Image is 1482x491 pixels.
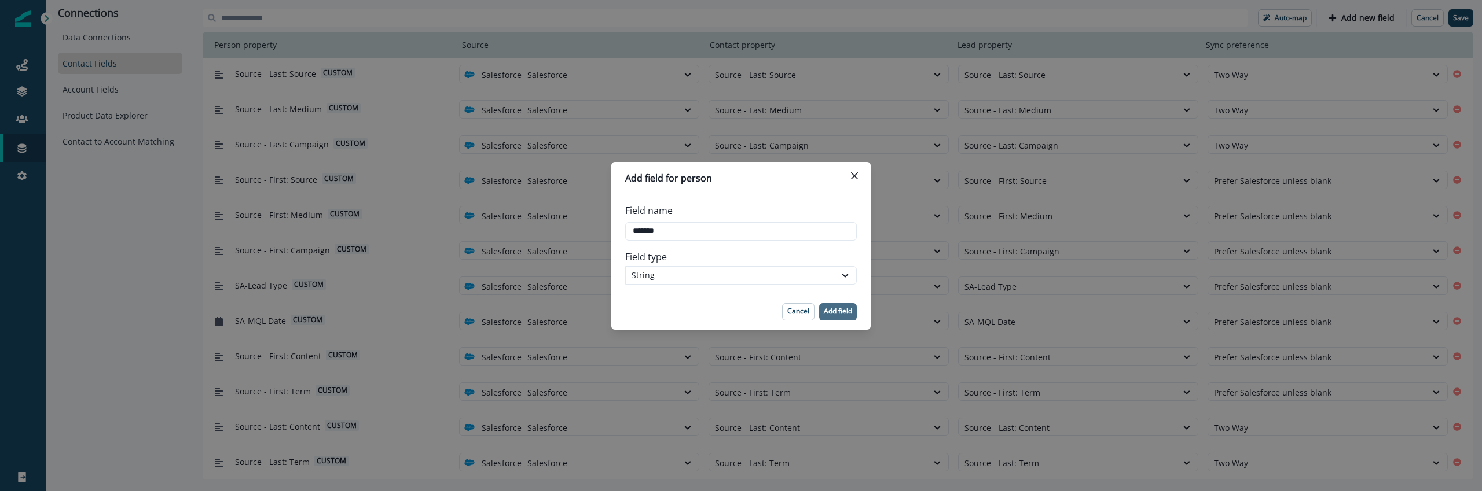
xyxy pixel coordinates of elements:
[782,303,815,320] button: Cancel
[845,167,864,185] button: Close
[625,250,850,264] label: Field type
[787,307,809,315] p: Cancel
[625,204,673,217] p: Field name
[819,303,857,320] button: Add field
[824,307,852,315] p: Add field
[632,269,830,281] div: String
[625,171,712,185] p: Add field for person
